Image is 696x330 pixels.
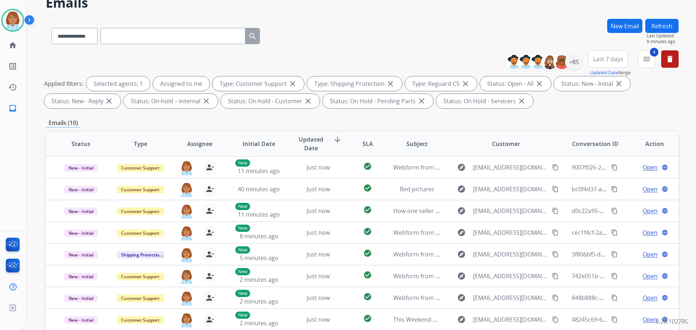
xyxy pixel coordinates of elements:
mat-icon: language [662,273,668,279]
span: Last 7 days [593,58,623,60]
span: 5 minutes ago [240,254,278,262]
span: [EMAIL_ADDRESS][DOMAIN_NAME] [473,185,548,193]
img: agent-avatar [179,312,194,327]
mat-icon: menu [642,55,651,63]
img: agent-avatar [179,269,194,284]
button: Last 7 days [588,50,628,68]
mat-icon: close [202,97,211,105]
span: New - Initial [64,229,98,237]
span: Open [643,250,658,259]
mat-icon: person_remove [206,163,214,172]
div: Status: On-hold - Customer [221,94,320,108]
mat-icon: person_remove [206,206,214,215]
mat-icon: content_copy [552,273,559,279]
span: Range [590,70,631,76]
mat-icon: explore [457,206,466,215]
span: Customer Support [117,316,164,324]
span: 11 minutes ago [238,210,280,218]
span: Subject [406,139,428,148]
p: New [235,268,250,275]
mat-icon: check_circle [363,227,372,236]
mat-icon: check_circle [363,249,372,258]
mat-icon: inbox [8,104,17,113]
mat-icon: content_copy [611,251,618,258]
mat-icon: person_remove [206,228,214,237]
span: Just now [307,207,330,215]
span: 9007f026-2004-42c3-a703-8f60e72203ec [572,163,680,171]
span: [EMAIL_ADDRESS][DOMAIN_NAME] [473,228,548,237]
mat-icon: language [662,316,668,323]
mat-icon: close [417,97,426,105]
button: 4 [638,50,655,68]
mat-icon: close [288,79,297,88]
div: Type: Shipping Protection [307,76,402,91]
mat-icon: person_remove [206,272,214,280]
span: Just now [307,250,330,258]
mat-icon: check_circle [363,205,372,214]
p: Applied filters: [44,79,83,88]
span: cec1f4cf-2a60-4769-b22c-7af2e42d3ea6 [572,229,678,237]
mat-icon: history [8,83,17,92]
span: New - Initial [64,316,98,324]
span: How one seller went from $40k debt to 1000% sales growth on TikTok Shop [393,207,598,215]
mat-icon: content_copy [552,229,559,236]
span: Customer Support [117,186,164,193]
span: 40 minutes ago [238,185,280,193]
mat-icon: explore [457,272,466,280]
mat-icon: content_copy [611,229,618,236]
span: Customer Support [117,295,164,302]
span: d0c22a95-6e9f-4ecb-bd12-28b5a84d1288 [572,207,683,215]
mat-icon: explore [457,250,466,259]
span: 742e051b-3c46-4f21-9dd3-932b092dbadc [572,272,684,280]
mat-icon: content_copy [611,273,618,279]
div: Status: New - Initial [554,76,630,91]
span: Webform from [EMAIL_ADDRESS][DOMAIN_NAME] on [DATE] [393,294,558,302]
span: Open [643,206,658,215]
span: 8 minutes ago [647,39,679,45]
span: 8 minutes ago [240,232,278,240]
span: Customer [492,139,520,148]
div: Status: On-hold – Internal [124,94,218,108]
span: Open [643,185,658,193]
mat-icon: content_copy [611,295,618,301]
mat-icon: check_circle [363,271,372,279]
span: Open [643,315,658,324]
span: Just now [307,185,330,193]
mat-icon: language [662,208,668,214]
mat-icon: close [304,97,312,105]
img: agent-avatar [179,182,194,197]
div: Status: Open - All [480,76,551,91]
mat-icon: language [662,295,668,301]
span: bc0f4d37-ac9b-402f-8fab-5713de8c5a78 [572,185,680,193]
span: 2 minutes ago [240,319,278,327]
mat-icon: close [517,97,526,105]
span: New - Initial [64,273,98,280]
button: Refresh [645,19,679,33]
mat-icon: list_alt [8,62,17,71]
button: Updated Date [590,70,618,76]
span: Customer Support [117,229,164,237]
mat-icon: check_circle [363,314,372,323]
span: Initial Date [243,139,275,148]
span: Webform from [EMAIL_ADDRESS][DOMAIN_NAME] on [DATE] [393,272,558,280]
p: New [235,246,250,254]
mat-icon: content_copy [611,316,618,323]
span: New - Initial [64,164,98,172]
span: Customer Support [117,273,164,280]
mat-icon: delete [666,55,674,63]
mat-icon: check_circle [363,184,372,192]
div: Selected agents: 1 [86,76,150,91]
span: New - Initial [64,251,98,259]
span: Just now [307,229,330,237]
mat-icon: explore [457,163,466,172]
mat-icon: explore [457,293,466,302]
img: avatar [3,10,23,30]
span: Open [643,272,658,280]
mat-icon: close [535,79,544,88]
mat-icon: content_copy [611,164,618,171]
mat-icon: person_remove [206,293,214,302]
th: Action [619,131,679,156]
mat-icon: language [662,229,668,236]
mat-icon: close [105,97,113,105]
span: Shipping Protection [117,251,166,259]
